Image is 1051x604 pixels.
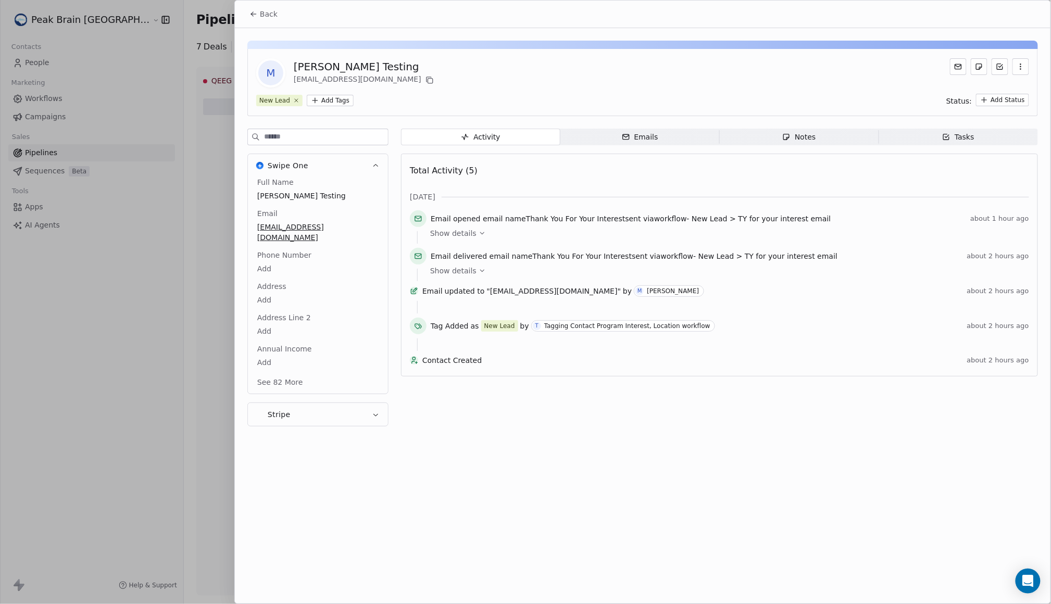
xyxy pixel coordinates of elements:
[255,312,313,323] span: Address Line 2
[431,252,487,260] span: Email delivered
[410,166,478,175] span: Total Activity (5)
[647,287,699,295] div: [PERSON_NAME]
[526,215,625,223] span: Thank You For Your Interest
[260,9,278,19] span: Back
[637,287,642,295] div: M
[430,228,477,238] span: Show details
[248,403,388,426] button: StripeStripe
[431,321,469,331] span: Tag Added
[544,322,710,330] div: Tagging Contact Program Interest, Location workflow
[248,154,388,177] button: Swipe OneSwipe One
[967,356,1029,364] span: about 2 hours ago
[268,409,291,420] span: Stripe
[967,252,1029,260] span: about 2 hours ago
[422,286,443,296] span: Email
[257,295,379,305] span: Add
[946,96,972,106] span: Status:
[967,322,1029,330] span: about 2 hours ago
[782,132,816,143] div: Notes
[445,286,485,296] span: updated to
[255,177,296,187] span: Full Name
[967,287,1029,295] span: about 2 hours ago
[484,321,515,331] div: New Lead
[257,191,379,201] span: [PERSON_NAME] Testing
[257,326,379,336] span: Add
[259,96,290,105] div: New Lead
[294,74,436,86] div: [EMAIL_ADDRESS][DOMAIN_NAME]
[431,215,481,223] span: Email opened
[431,251,837,261] span: email name sent via workflow -
[243,5,284,23] button: Back
[1016,569,1041,594] div: Open Intercom Messenger
[256,411,264,418] img: Stripe
[535,322,539,330] div: T
[431,213,831,224] span: email name sent via workflow -
[255,344,314,354] span: Annual Income
[520,321,529,331] span: by
[970,215,1029,223] span: about 1 hour ago
[692,215,831,223] span: New Lead > TY for your interest email
[294,59,436,74] div: [PERSON_NAME] Testing
[257,222,379,243] span: [EMAIL_ADDRESS][DOMAIN_NAME]
[422,355,963,366] span: Contact Created
[698,252,837,260] span: New Lead > TY for your interest email
[255,208,280,219] span: Email
[976,94,1029,106] button: Add Status
[471,321,479,331] span: as
[430,266,1022,276] a: Show details
[430,266,477,276] span: Show details
[255,250,314,260] span: Phone Number
[487,286,621,296] span: "[EMAIL_ADDRESS][DOMAIN_NAME]"
[255,281,289,292] span: Address
[623,286,632,296] span: by
[430,228,1022,238] a: Show details
[257,263,379,274] span: Add
[251,373,309,392] button: See 82 More
[257,357,379,368] span: Add
[410,192,435,202] span: [DATE]
[256,162,264,169] img: Swipe One
[307,95,354,106] button: Add Tags
[248,177,388,394] div: Swipe OneSwipe One
[942,132,974,143] div: Tasks
[258,60,283,85] span: M
[268,160,308,171] span: Swipe One
[533,252,632,260] span: Thank You For Your Interest
[622,132,658,143] div: Emails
